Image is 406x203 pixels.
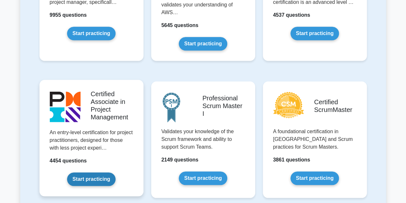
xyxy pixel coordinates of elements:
a: Start practicing [179,37,227,51]
a: Start practicing [67,27,116,40]
a: Start practicing [179,171,227,185]
a: Start practicing [67,172,116,186]
a: Start practicing [290,171,339,185]
a: Start practicing [290,27,339,40]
